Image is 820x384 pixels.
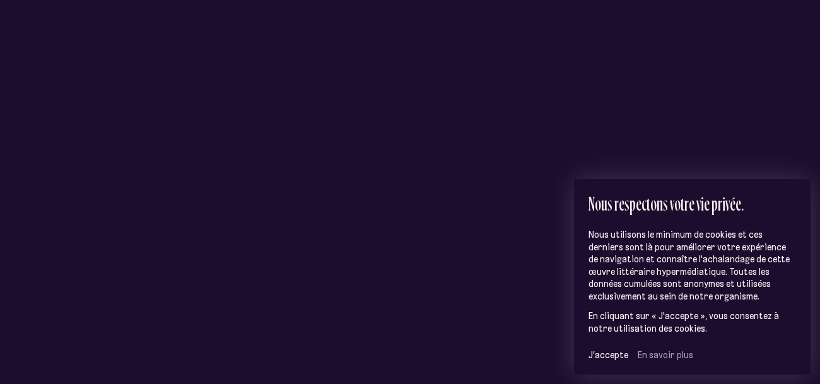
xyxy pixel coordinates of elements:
[589,193,797,214] h2: Nous respectons votre vie privée.
[638,349,693,361] a: En savoir plus
[589,349,628,361] button: J’accepte
[589,229,797,303] p: Nous utilisons le minimum de cookies et ces derniers sont là pour améliorer votre expérience de n...
[589,310,797,335] p: En cliquant sur « J'accepte », vous consentez à notre utilisation des cookies.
